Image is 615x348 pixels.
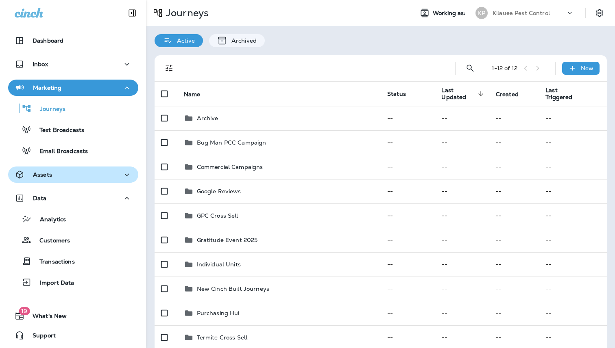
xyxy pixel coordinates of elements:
[8,231,138,249] button: Customers
[8,166,138,183] button: Assets
[197,212,238,219] p: GPC Cross Sell
[33,195,47,201] p: Data
[32,216,66,224] p: Analytics
[441,87,475,101] span: Last Updated
[197,261,241,268] p: Individual Units
[489,301,539,325] td: --
[197,188,241,195] p: Google Reviews
[197,164,263,170] p: Commercial Campaigns
[489,155,539,179] td: --
[592,6,607,20] button: Settings
[32,279,74,287] p: Import Data
[197,334,248,341] p: Termite Cross Sell
[8,56,138,72] button: Inbox
[435,252,489,277] td: --
[489,277,539,301] td: --
[489,179,539,203] td: --
[8,80,138,96] button: Marketing
[184,91,201,98] span: Name
[435,106,489,130] td: --
[545,87,583,101] span: Last Triggered
[496,91,519,98] span: Created
[161,60,177,76] button: Filters
[539,203,607,228] td: --
[539,301,607,325] td: --
[121,5,144,21] button: Collapse Sidebar
[184,91,211,98] span: Name
[539,252,607,277] td: --
[8,190,138,206] button: Data
[31,258,75,266] p: Transactions
[539,179,607,203] td: --
[173,37,195,44] p: Active
[8,210,138,227] button: Analytics
[197,310,240,316] p: Purchasing Hui
[31,127,84,134] p: Text Broadcasts
[8,253,138,270] button: Transactions
[387,90,406,97] span: Status
[381,228,435,252] td: --
[197,285,269,292] p: New Cinch Built Journeys
[435,130,489,155] td: --
[435,203,489,228] td: --
[435,228,489,252] td: --
[24,332,56,342] span: Support
[381,301,435,325] td: --
[581,65,593,71] p: New
[381,203,435,228] td: --
[8,121,138,138] button: Text Broadcasts
[381,179,435,203] td: --
[8,308,138,324] button: 19What's New
[381,252,435,277] td: --
[33,61,48,67] p: Inbox
[539,106,607,130] td: --
[489,130,539,155] td: --
[33,84,61,91] p: Marketing
[433,10,467,17] span: Working as:
[475,7,488,19] div: KP
[462,60,478,76] button: Search Journeys
[8,327,138,344] button: Support
[489,203,539,228] td: --
[545,87,572,101] span: Last Triggered
[8,142,138,159] button: Email Broadcasts
[435,277,489,301] td: --
[197,237,258,243] p: Gratitude Event 2025
[31,237,70,245] p: Customers
[163,7,209,19] p: Journeys
[381,106,435,130] td: --
[435,301,489,325] td: --
[33,37,63,44] p: Dashboard
[492,65,517,71] div: 1 - 12 of 12
[493,10,550,16] p: Kilauea Pest Control
[8,32,138,49] button: Dashboard
[489,106,539,130] td: --
[496,91,529,98] span: Created
[441,87,486,101] span: Last Updated
[435,179,489,203] td: --
[197,115,218,121] p: Archive
[31,148,88,156] p: Email Broadcasts
[489,228,539,252] td: --
[8,100,138,117] button: Journeys
[381,155,435,179] td: --
[539,228,607,252] td: --
[19,307,30,315] span: 19
[33,171,52,178] p: Assets
[32,106,65,113] p: Journeys
[24,313,67,322] span: What's New
[489,252,539,277] td: --
[435,155,489,179] td: --
[539,277,607,301] td: --
[381,130,435,155] td: --
[8,274,138,291] button: Import Data
[539,155,607,179] td: --
[381,277,435,301] td: --
[227,37,257,44] p: Archived
[539,130,607,155] td: --
[197,139,266,146] p: Bug Man PCC Campaign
